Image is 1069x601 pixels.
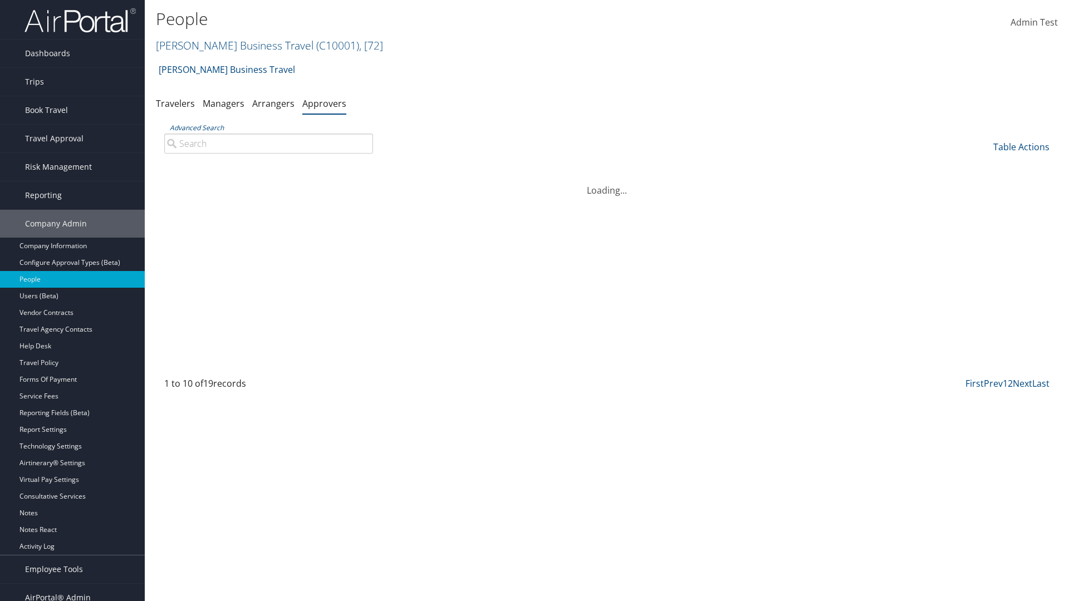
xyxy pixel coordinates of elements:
span: Risk Management [25,153,92,181]
span: Book Travel [25,96,68,124]
span: Employee Tools [25,555,83,583]
a: Managers [203,97,244,110]
a: Admin Test [1011,6,1058,40]
div: 1 to 10 of records [164,377,373,396]
span: , [ 72 ] [359,38,383,53]
a: Approvers [302,97,346,110]
a: [PERSON_NAME] Business Travel [156,38,383,53]
a: Advanced Search [170,123,224,132]
a: First [965,377,984,390]
a: Prev [984,377,1003,390]
input: Advanced Search [164,134,373,154]
span: 19 [203,377,213,390]
span: Travel Approval [25,125,84,152]
div: Loading... [156,170,1058,197]
span: Dashboards [25,40,70,67]
h1: People [156,7,757,31]
a: Arrangers [252,97,295,110]
a: [PERSON_NAME] Business Travel [159,58,295,81]
a: 1 [1003,377,1008,390]
span: ( C10001 ) [316,38,359,53]
a: 2 [1008,377,1013,390]
span: Trips [25,68,44,96]
span: Reporting [25,181,62,209]
a: Next [1013,377,1032,390]
a: Table Actions [993,141,1050,153]
span: Company Admin [25,210,87,238]
span: Admin Test [1011,16,1058,28]
img: airportal-logo.png [24,7,136,33]
a: Travelers [156,97,195,110]
a: Last [1032,377,1050,390]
